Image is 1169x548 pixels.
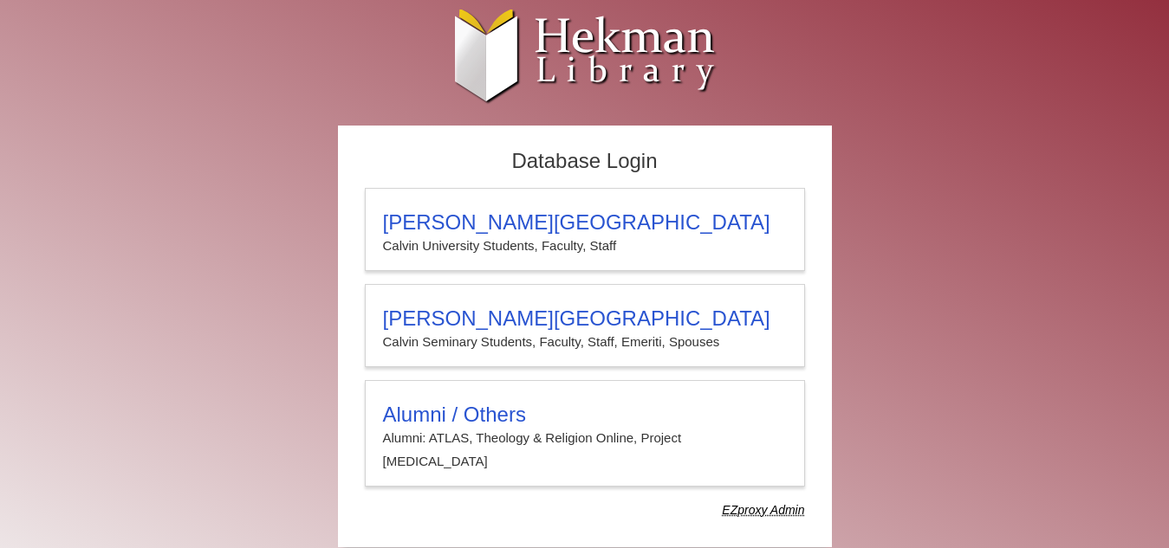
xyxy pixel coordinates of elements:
[383,403,787,473] summary: Alumni / OthersAlumni: ATLAS, Theology & Religion Online, Project [MEDICAL_DATA]
[383,403,787,427] h3: Alumni / Others
[365,284,805,367] a: [PERSON_NAME][GEOGRAPHIC_DATA]Calvin Seminary Students, Faculty, Staff, Emeriti, Spouses
[383,331,787,353] p: Calvin Seminary Students, Faculty, Staff, Emeriti, Spouses
[383,306,787,331] h3: [PERSON_NAME][GEOGRAPHIC_DATA]
[383,210,787,235] h3: [PERSON_NAME][GEOGRAPHIC_DATA]
[356,144,814,179] h2: Database Login
[722,503,804,517] dfn: Use Alumni login
[383,235,787,257] p: Calvin University Students, Faculty, Staff
[365,188,805,271] a: [PERSON_NAME][GEOGRAPHIC_DATA]Calvin University Students, Faculty, Staff
[383,427,787,473] p: Alumni: ATLAS, Theology & Religion Online, Project [MEDICAL_DATA]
